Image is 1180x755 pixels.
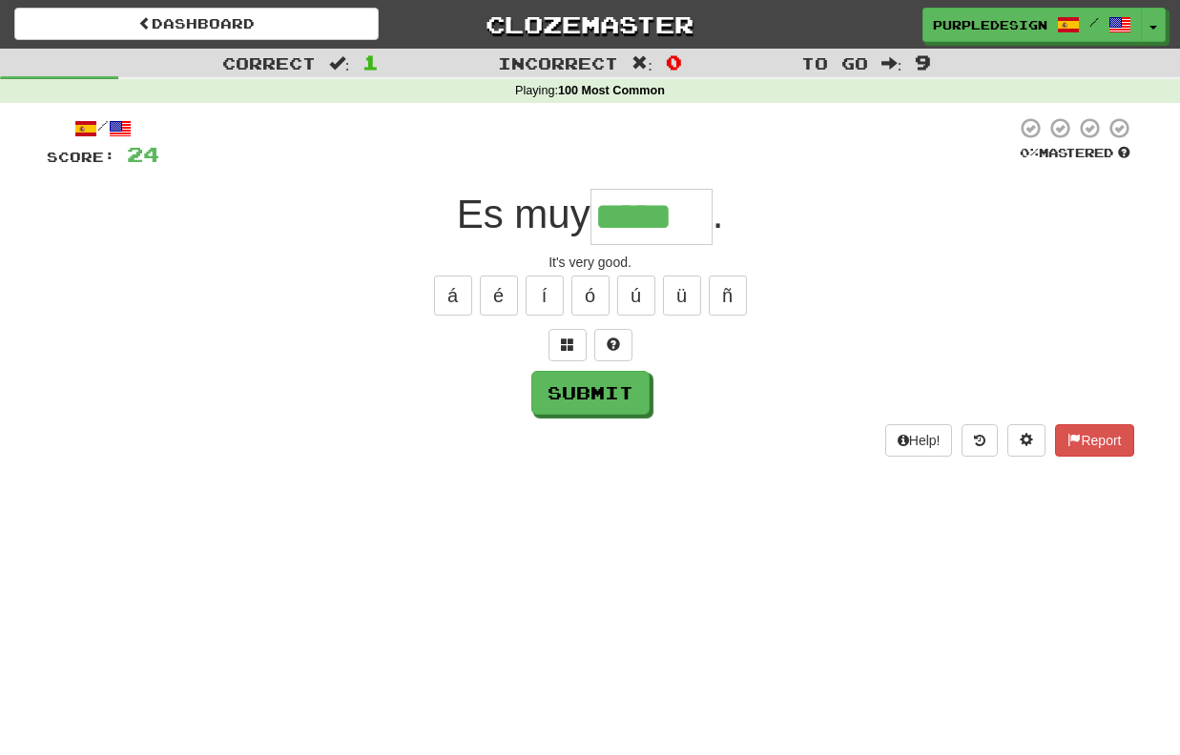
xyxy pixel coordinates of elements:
[558,84,665,97] strong: 100 Most Common
[933,16,1047,33] span: PurpleDesign
[801,53,868,72] span: To go
[666,51,682,73] span: 0
[47,253,1134,272] div: It's very good.
[922,8,1142,42] a: PurpleDesign /
[881,55,902,71] span: :
[1055,424,1133,457] button: Report
[407,8,772,41] a: Clozemaster
[631,55,652,71] span: :
[594,329,632,361] button: Single letter hint - you only get 1 per sentence and score half the points! alt+h
[434,275,472,316] button: á
[47,149,115,165] span: Score:
[709,275,747,316] button: ñ
[915,51,931,73] span: 9
[1089,15,1099,29] span: /
[663,275,701,316] button: ü
[526,275,564,316] button: í
[531,371,650,415] button: Submit
[571,275,610,316] button: ó
[480,275,518,316] button: é
[457,192,590,236] span: Es muy
[1020,145,1039,160] span: 0 %
[362,51,379,73] span: 1
[1016,145,1134,162] div: Mastered
[713,192,724,236] span: .
[47,116,159,140] div: /
[885,424,953,457] button: Help!
[222,53,316,72] span: Correct
[549,329,587,361] button: Switch sentence to multiple choice alt+p
[127,142,159,166] span: 24
[617,275,655,316] button: ú
[962,424,998,457] button: Round history (alt+y)
[329,55,350,71] span: :
[14,8,379,40] a: Dashboard
[498,53,618,72] span: Incorrect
